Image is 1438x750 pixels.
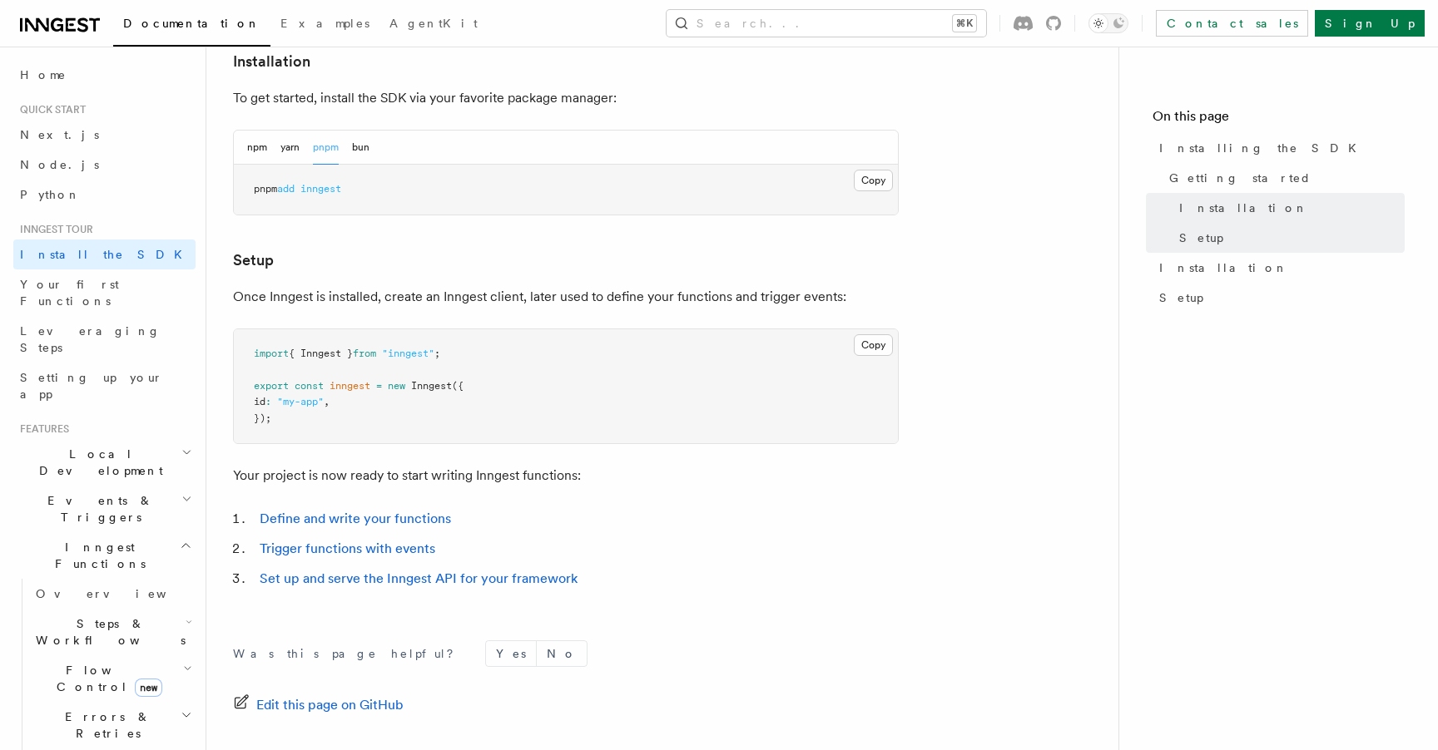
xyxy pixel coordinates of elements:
button: Copy [854,334,893,356]
span: new [135,678,162,697]
p: Your project is now ready to start writing Inngest functions: [233,464,899,487]
span: Local Development [13,446,181,479]
a: Examples [270,5,379,45]
span: }); [254,412,271,424]
a: Define and write your functions [260,511,451,526]
span: Your first Functions [20,278,119,308]
button: Local Development [13,439,196,486]
span: { Inngest } [289,348,353,359]
span: AgentKit [389,17,478,30]
span: , [324,396,330,407]
span: add [277,183,295,195]
a: Setup [233,249,274,272]
a: Setup [1153,283,1405,313]
button: Flow Controlnew [29,655,196,702]
span: Setting up your app [20,371,163,401]
span: Install the SDK [20,248,192,261]
span: Next.js [20,128,99,141]
span: const [295,380,324,392]
a: Overview [29,579,196,609]
span: : [265,396,271,407]
span: inngest [300,183,341,195]
span: id [254,396,265,407]
p: Was this page helpful? [233,645,465,662]
a: Installing the SDK [1153,133,1405,163]
span: Events & Triggers [13,492,181,525]
span: Installation [1179,200,1308,216]
a: Getting started [1163,163,1405,193]
span: Inngest tour [13,223,93,236]
a: Node.js [13,150,196,180]
span: export [254,380,289,392]
a: Installation [233,50,310,73]
span: Errors & Retries [29,708,181,742]
a: Home [13,60,196,90]
span: Installing the SDK [1159,140,1366,156]
a: Installation [1153,253,1405,283]
span: Installation [1159,259,1288,276]
span: Node.js [20,158,99,171]
button: Yes [486,641,536,666]
span: Features [13,422,69,436]
span: "inngest" [382,348,434,359]
span: Python [20,188,81,201]
span: import [254,348,289,359]
span: "my-app" [277,396,324,407]
a: Set up and serve the Inngest API for your framework [260,570,578,586]
button: pnpm [313,131,339,165]
a: Python [13,180,196,210]
button: npm [247,131,267,165]
span: Edit this page on GitHub [256,693,404,717]
button: Inngest Functions [13,532,196,579]
a: AgentKit [379,5,488,45]
span: ; [434,348,440,359]
p: Once Inngest is installed, create an Inngest client, later used to define your functions and trig... [233,285,899,308]
button: bun [352,131,369,165]
a: Install the SDK [13,239,196,269]
a: Installation [1173,193,1405,223]
button: No [537,641,587,666]
span: Home [20,67,67,83]
a: Your first Functions [13,269,196,316]
h4: On this page [1153,106,1405,133]
span: Setup [1159,289,1203,306]
button: Errors & Retries [29,702,196,748]
a: Documentation [113,5,270,47]
a: Edit this page on GitHub [233,693,404,717]
span: Leveraging Steps [20,324,161,354]
span: Steps & Workflows [29,615,186,649]
span: Flow Control [29,662,183,695]
a: Contact sales [1156,10,1308,37]
a: Next.js [13,120,196,150]
button: Toggle dark mode [1088,13,1128,33]
button: Events & Triggers [13,486,196,532]
span: new [388,380,405,392]
a: Setting up your app [13,363,196,409]
button: Copy [854,170,893,191]
button: Steps & Workflows [29,609,196,655]
a: Sign Up [1315,10,1425,37]
span: pnpm [254,183,277,195]
a: Leveraging Steps [13,316,196,363]
span: Documentation [123,17,260,30]
span: Quick start [13,103,86,116]
a: Setup [1173,223,1405,253]
span: Overview [36,587,207,600]
span: ({ [452,380,464,392]
span: Inngest [411,380,452,392]
p: To get started, install the SDK via your favorite package manager: [233,86,899,110]
a: Trigger functions with events [260,540,435,556]
kbd: ⌘K [953,15,976,32]
span: inngest [330,380,370,392]
span: Inngest Functions [13,539,180,572]
button: yarn [280,131,300,165]
span: Setup [1179,229,1223,246]
span: from [353,348,376,359]
span: Examples [280,17,369,30]
span: = [376,380,382,392]
span: Getting started [1169,170,1312,186]
button: Search...⌘K [667,10,986,37]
